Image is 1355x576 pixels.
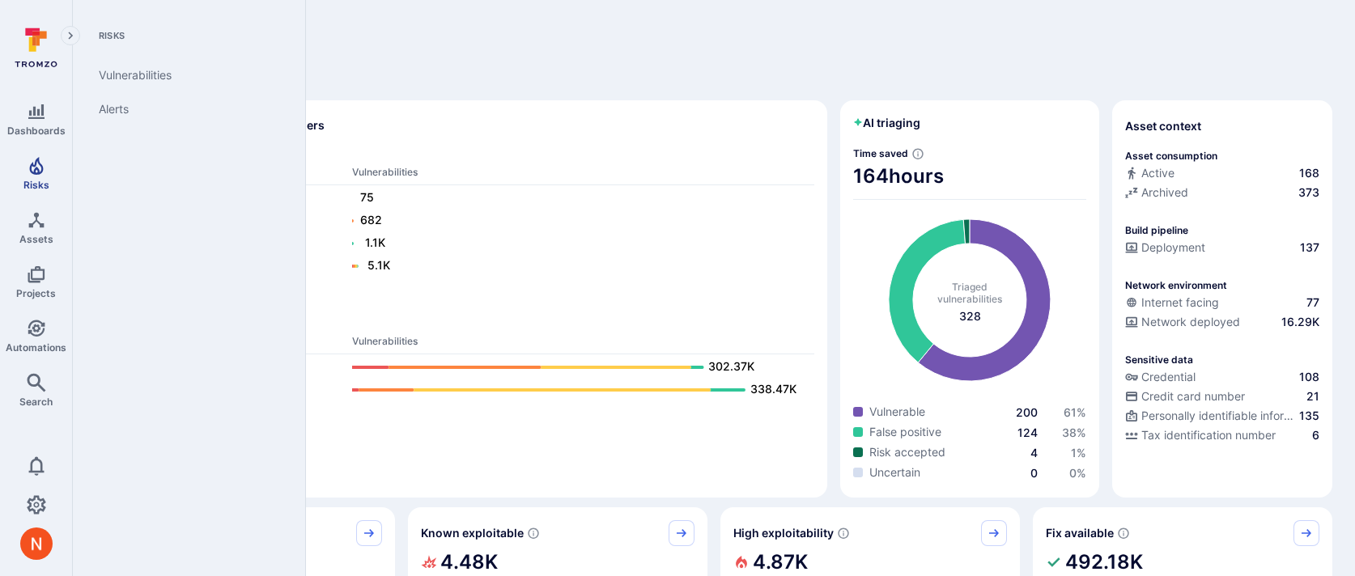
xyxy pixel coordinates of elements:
[853,115,920,131] h2: AI triaging
[1046,525,1114,541] span: Fix available
[1298,184,1319,201] span: 373
[1125,369,1196,385] div: Credential
[360,213,382,227] text: 682
[352,188,798,208] a: 75
[1069,466,1086,480] span: 0 %
[1141,408,1296,424] span: Personally identifiable information (PII)
[1125,239,1319,259] div: Configured deployment pipeline
[352,234,798,253] a: 1.1K
[1125,279,1227,291] p: Network environment
[869,444,945,460] span: Risk accepted
[1125,314,1319,330] a: Network deployed16.29K
[65,29,76,43] i: Expand navigation menu
[16,287,56,299] span: Projects
[1030,466,1038,480] a: 0
[1069,466,1086,480] a: 0%
[527,527,540,540] svg: Confirmed exploitable by KEV
[1299,369,1319,385] span: 108
[365,235,385,249] text: 1.1K
[1125,408,1319,424] a: Personally identifiable information (PII)135
[1125,427,1319,443] a: Tax identification number6
[86,29,286,42] span: Risks
[1125,165,1319,181] a: Active168
[86,58,286,92] a: Vulnerabilities
[911,147,924,160] svg: Estimated based on an average time of 30 mins needed to triage each vulnerability
[750,382,796,396] text: 338.47K
[1312,427,1319,443] span: 6
[1300,239,1319,256] span: 137
[1125,150,1217,162] p: Asset consumption
[1125,354,1193,366] p: Sensitive data
[1125,224,1188,236] p: Build pipeline
[7,125,66,137] span: Dashboards
[1141,388,1245,404] span: Credit card number
[352,256,798,276] a: 5.1K
[1125,239,1205,256] div: Deployment
[733,525,834,541] span: High exploitability
[1125,314,1319,333] div: Evidence that the asset is packaged and deployed somewhere
[1125,294,1319,314] div: Evidence that an asset is internet facing
[421,525,524,541] span: Known exploitable
[708,359,754,373] text: 302.37K
[1281,314,1319,330] span: 16.29K
[20,527,53,560] img: ACg8ocIprwjrgDQnDsNSk9Ghn5p5-B8DpAKWoJ5Gi9syOE4K59tr4Q=s96-c
[1125,408,1296,424] div: Personally identifiable information (PII)
[96,68,1332,91] span: Discover
[23,179,49,191] span: Risks
[1125,165,1174,181] div: Active
[959,308,981,324] span: total
[1071,446,1086,460] span: 1 %
[1125,314,1240,330] div: Network deployed
[869,404,925,420] span: Vulnerable
[1125,184,1188,201] div: Archived
[1071,446,1086,460] a: 1%
[1125,184,1319,204] div: Code repository is archived
[19,233,53,245] span: Assets
[1125,184,1319,201] a: Archived373
[1125,118,1201,134] span: Asset context
[367,258,390,272] text: 5.1K
[1125,408,1319,427] div: Evidence indicative of processing personally identifiable information
[1064,405,1086,419] a: 61%
[1141,294,1219,311] span: Internet facing
[837,527,850,540] svg: EPSS score ≥ 0.7
[1141,165,1174,181] span: Active
[351,334,814,354] th: Vulnerabilities
[869,464,920,481] span: Uncertain
[1030,446,1038,460] a: 4
[1125,388,1319,404] a: Credit card number21
[19,396,53,408] span: Search
[1125,369,1319,385] a: Credential108
[1125,165,1319,184] div: Commits seen in the last 180 days
[86,92,286,126] a: Alerts
[1062,426,1086,439] a: 38%
[1141,239,1205,256] span: Deployment
[1125,294,1219,311] div: Internet facing
[6,341,66,354] span: Automations
[1125,388,1319,408] div: Evidence indicative of processing credit card numbers
[937,281,1002,305] span: Triaged vulnerabilities
[351,165,814,185] th: Vulnerabilities
[1299,165,1319,181] span: 168
[1016,405,1038,419] a: 200
[1125,427,1276,443] div: Tax identification number
[1125,239,1319,256] a: Deployment137
[1125,294,1319,311] a: Internet facing77
[1141,184,1188,201] span: Archived
[352,211,798,231] a: 682
[1125,427,1319,447] div: Evidence indicative of processing tax identification numbers
[1141,369,1196,385] span: Credential
[360,190,374,204] text: 75
[108,146,814,159] span: Dev scanners
[1017,426,1038,439] a: 124
[1125,369,1319,388] div: Evidence indicative of handling user or service credentials
[1306,294,1319,311] span: 77
[1299,408,1319,424] span: 135
[869,424,941,440] span: False positive
[1141,314,1240,330] span: Network deployed
[108,316,814,328] span: Ops scanners
[61,26,80,45] button: Expand navigation menu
